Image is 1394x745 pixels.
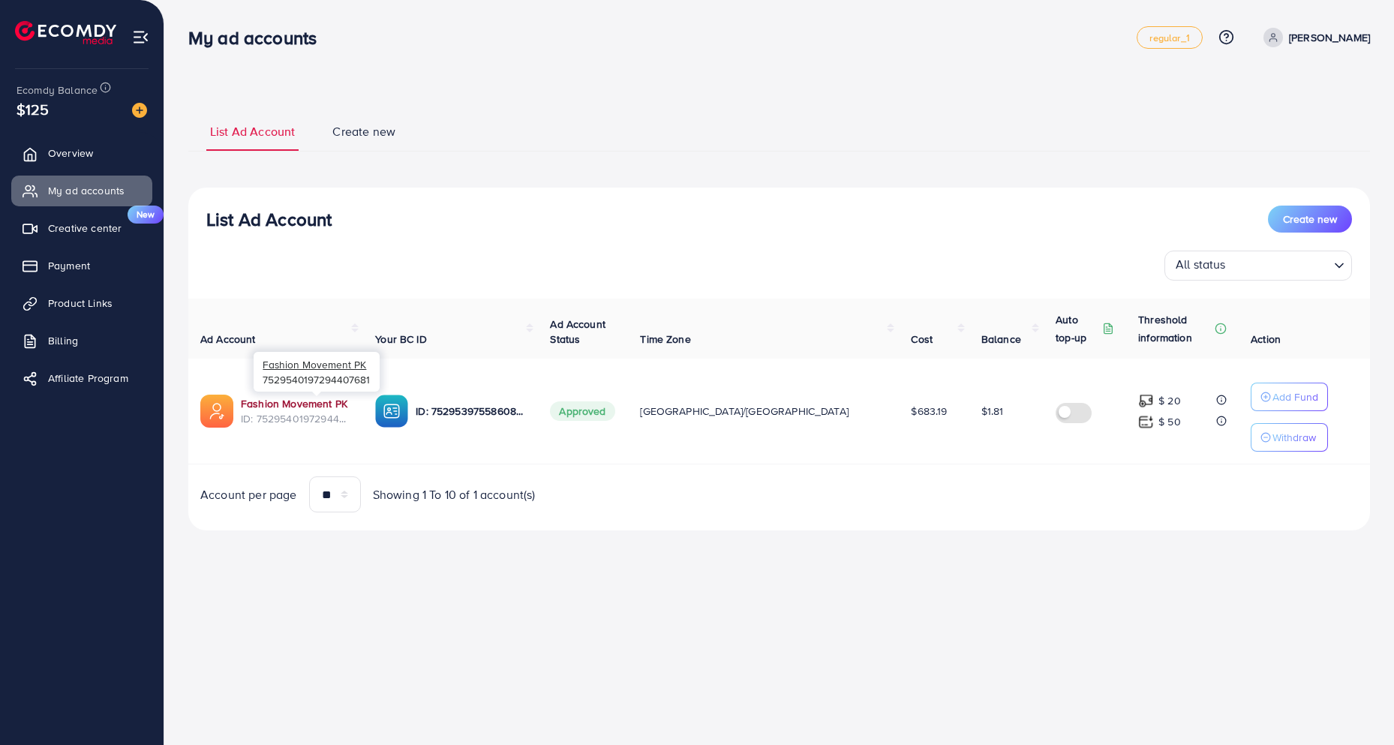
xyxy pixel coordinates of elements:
div: 7529540197294407681 [254,352,380,392]
img: logo [15,21,116,44]
span: Your BC ID [375,332,427,347]
p: ID: 7529539755860836369 [416,402,526,420]
a: My ad accounts [11,176,152,206]
span: Fashion Movement PK [263,357,366,371]
span: $125 [17,98,50,120]
span: regular_1 [1149,33,1189,43]
img: ic-ba-acc.ded83a64.svg [375,395,408,428]
span: Ad Account [200,332,256,347]
a: Fashion Movement PK [241,396,351,411]
a: Overview [11,138,152,168]
span: $683.19 [911,404,947,419]
button: Withdraw [1251,423,1328,452]
a: Affiliate Program [11,363,152,393]
p: $ 50 [1158,413,1181,431]
span: Creative center [48,221,122,236]
a: regular_1 [1137,26,1202,49]
a: Payment [11,251,152,281]
img: menu [132,29,149,46]
span: Affiliate Program [48,371,128,386]
span: Showing 1 To 10 of 1 account(s) [373,486,536,503]
a: Billing [11,326,152,356]
span: Create new [332,123,395,140]
img: top-up amount [1138,393,1154,409]
span: Payment [48,258,90,273]
p: Auto top-up [1056,311,1099,347]
img: top-up amount [1138,414,1154,430]
span: All status [1173,253,1229,277]
span: $1.81 [981,404,1004,419]
span: Overview [48,146,93,161]
span: Account per page [200,486,297,503]
h3: My ad accounts [188,27,329,49]
a: Creative centerNew [11,213,152,243]
span: Create new [1283,212,1337,227]
span: List Ad Account [210,123,295,140]
button: Add Fund [1251,383,1328,411]
iframe: Chat [1330,677,1383,734]
p: $ 20 [1158,392,1181,410]
input: Search for option [1230,254,1328,277]
span: My ad accounts [48,183,125,198]
span: Approved [550,401,614,421]
span: [GEOGRAPHIC_DATA]/[GEOGRAPHIC_DATA] [640,404,849,419]
img: ic-ads-acc.e4c84228.svg [200,395,233,428]
a: Product Links [11,288,152,318]
p: Threshold information [1138,311,1212,347]
span: New [128,206,164,224]
h3: List Ad Account [206,209,332,230]
span: Balance [981,332,1021,347]
p: [PERSON_NAME] [1289,29,1370,47]
img: image [132,103,147,118]
span: Billing [48,333,78,348]
div: Search for option [1164,251,1352,281]
a: [PERSON_NAME] [1257,28,1370,47]
span: Time Zone [640,332,690,347]
span: Cost [911,332,933,347]
span: Ad Account Status [550,317,605,347]
span: ID: 7529540197294407681 [241,411,351,426]
p: Add Fund [1272,388,1318,406]
span: Action [1251,332,1281,347]
button: Create new [1268,206,1352,233]
p: Withdraw [1272,428,1316,446]
span: Ecomdy Balance [17,83,98,98]
span: Product Links [48,296,113,311]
